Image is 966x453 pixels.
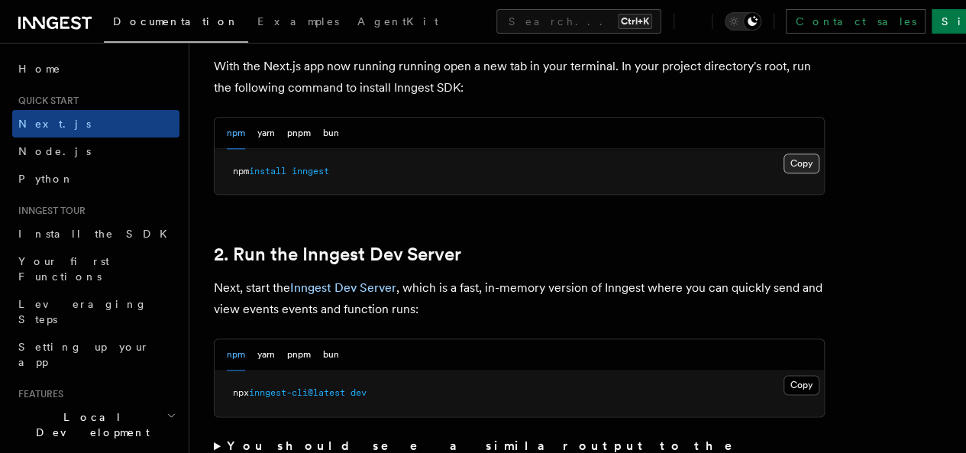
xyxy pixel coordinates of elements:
[290,280,396,295] a: Inngest Dev Server
[249,166,286,176] span: install
[287,118,311,149] button: pnpm
[18,298,147,325] span: Leveraging Steps
[12,138,179,165] a: Node.js
[783,375,819,395] button: Copy
[214,244,461,265] a: 2. Run the Inngest Dev Server
[323,118,339,149] button: bun
[233,166,249,176] span: npm
[618,14,652,29] kbd: Ctrl+K
[496,9,661,34] button: Search...Ctrl+K
[214,56,825,99] p: With the Next.js app now running running open a new tab in your terminal. In your project directo...
[12,165,179,193] a: Python
[257,118,275,149] button: yarn
[249,387,345,398] span: inngest-cli@latest
[18,173,74,185] span: Python
[113,15,239,28] span: Documentation
[233,387,249,398] span: npx
[12,409,166,440] span: Local Development
[18,341,150,368] span: Setting up your app
[18,228,176,240] span: Install the SDK
[292,166,329,176] span: inngest
[12,248,179,290] a: Your first Functions
[12,55,179,83] a: Home
[227,339,245,370] button: npm
[257,15,339,28] span: Examples
[12,95,79,107] span: Quick start
[18,61,61,76] span: Home
[257,339,275,370] button: yarn
[351,387,367,398] span: dev
[12,290,179,333] a: Leveraging Steps
[248,5,348,41] a: Examples
[104,5,248,43] a: Documentation
[786,9,926,34] a: Contact sales
[357,15,438,28] span: AgentKit
[12,220,179,248] a: Install the SDK
[18,118,91,130] span: Next.js
[214,277,825,320] p: Next, start the , which is a fast, in-memory version of Inngest where you can quickly send and vi...
[725,12,761,31] button: Toggle dark mode
[348,5,447,41] a: AgentKit
[227,118,245,149] button: npm
[12,333,179,376] a: Setting up your app
[12,205,86,217] span: Inngest tour
[783,154,819,173] button: Copy
[323,339,339,370] button: bun
[12,403,179,446] button: Local Development
[18,145,91,157] span: Node.js
[12,110,179,138] a: Next.js
[12,388,63,400] span: Features
[287,339,311,370] button: pnpm
[18,255,109,283] span: Your first Functions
